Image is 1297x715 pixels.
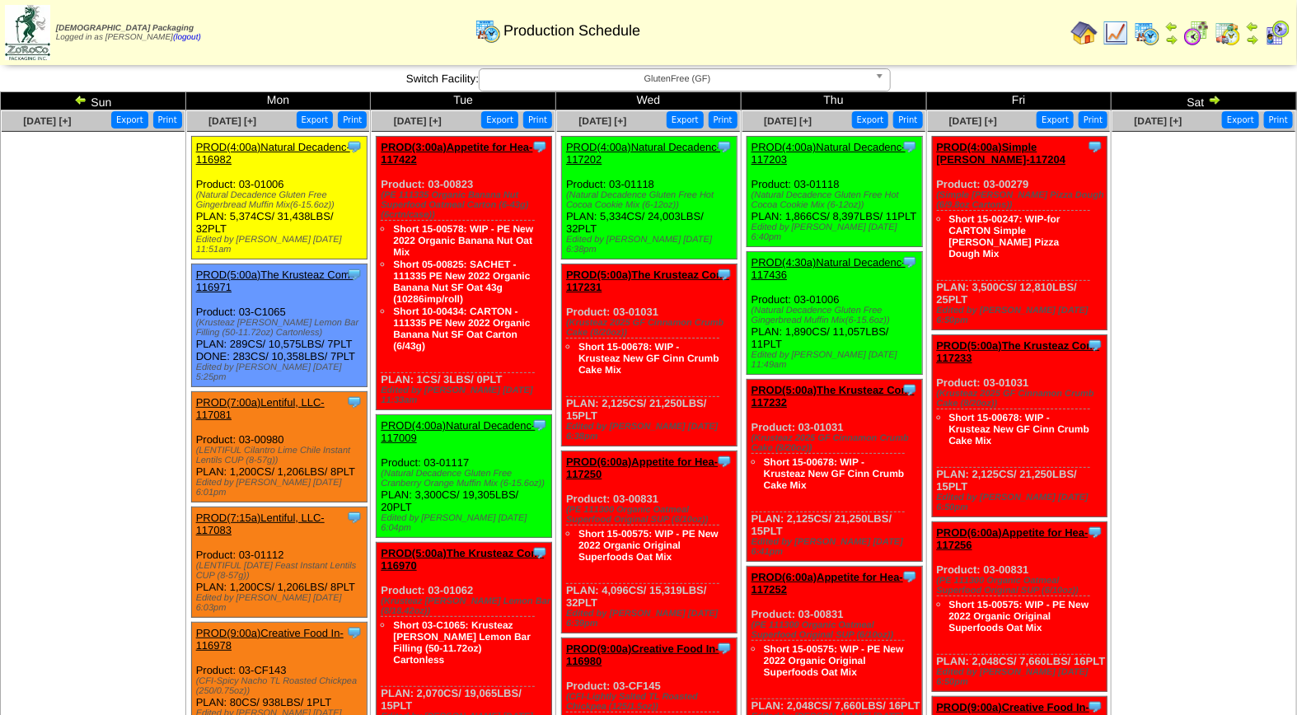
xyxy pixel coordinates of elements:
img: Tooltip [531,138,548,155]
td: Fri [926,92,1112,110]
a: PROD(5:00a)The Krusteaz Com-116971 [196,269,354,293]
button: Print [709,111,737,129]
div: (Simple [PERSON_NAME] Pizza Dough (6/9.8oz Cartons)) [937,190,1107,210]
div: (Natural Decadence Gluten Free Hot Cocoa Cookie Mix (6-12oz)) [566,190,737,210]
button: Print [153,111,182,129]
button: Export [852,111,889,129]
img: Tooltip [1087,524,1103,540]
a: [DATE] [+] [1135,115,1182,127]
a: [DATE] [+] [764,115,812,127]
a: PROD(3:00a)Appetite for Hea-117422 [381,141,532,166]
div: Product: 03-00980 PLAN: 1,200CS / 1,206LBS / 8PLT [191,392,367,502]
a: PROD(9:00a)Creative Food In-116978 [196,627,344,652]
a: Short 15-00247: WIP-for CARTON Simple [PERSON_NAME] Pizza Dough Mix [949,213,1061,259]
span: [DATE] [+] [394,115,442,127]
a: PROD(7:15a)Lentiful, LLC-117083 [196,512,325,536]
img: Tooltip [716,266,733,283]
div: (CFI-Lightly Salted TL Roasted Chickpea (125/1.5oz)) [566,692,737,712]
td: Sat [1112,92,1297,110]
a: PROD(5:00a)The Krusteaz Com-117231 [566,269,729,293]
img: home.gif [1071,20,1098,46]
div: (Krusteaz [PERSON_NAME] Lemon Bar Filling (50-11.72oz) Cartonless) [196,318,367,338]
span: GlutenFree (GF) [486,69,869,89]
div: (Natural Decadence Gluten Free Cranberry Orange Muffin Mix (6-15.6oz)) [381,469,551,488]
button: Export [111,111,148,129]
div: Edited by [PERSON_NAME] [DATE] 5:25pm [196,362,367,382]
div: (Krusteaz 2025 GF Cinnamon Crumb Cake (8/20oz)) [566,318,737,338]
a: [DATE] [+] [208,115,256,127]
div: Product: 03-01031 PLAN: 2,125CS / 21,250LBS / 15PLT [747,380,922,562]
div: Edited by [PERSON_NAME] [DATE] 6:39pm [566,609,737,629]
div: (Natural Decadence Gluten Free Gingerbread Muffin Mix(6-15.6oz)) [752,306,922,325]
a: [DATE] [+] [23,115,71,127]
img: arrowleft.gif [1246,20,1259,33]
div: Edited by [PERSON_NAME] [DATE] 6:03pm [196,593,367,613]
a: PROD(5:00a)The Krusteaz Com-117232 [752,384,915,409]
div: (PE 111300 Organic Oatmeal Superfood Original SUP (6/10oz)) [566,505,737,525]
a: Short 03-C1065: Krusteaz [PERSON_NAME] Lemon Bar Filling (50-11.72oz) Cartonless [393,619,531,666]
img: calendarcustomer.gif [1264,20,1290,46]
a: PROD(7:00a)Lentiful, LLC-117081 [196,396,325,421]
img: arrowright.gif [1208,93,1221,106]
a: Short 15-00678: WIP - Krusteaz New GF Cinn Crumb Cake Mix [949,412,1090,446]
img: Tooltip [901,381,918,398]
img: line_graph.gif [1103,20,1129,46]
div: (CFI-Spicy Nacho TL Roasted Chickpea (250/0.75oz)) [196,676,367,696]
button: Export [1037,111,1074,129]
div: Product: 03-01112 PLAN: 1,200CS / 1,206LBS / 8PLT [191,507,367,618]
a: PROD(6:00a)Appetite for Hea-117250 [566,456,718,480]
td: Thu [741,92,926,110]
a: Short 15-00678: WIP - Krusteaz New GF Cinn Crumb Cake Mix [578,341,719,376]
span: [DEMOGRAPHIC_DATA] Packaging [56,24,194,33]
a: PROD(4:30a)Natural Decadenc-117436 [752,256,906,281]
div: (Krusteaz [PERSON_NAME] Lemon Bar (8/18.42oz)) [381,596,551,616]
div: (LENTIFUL Cilantro Lime Chile Instant Lentils CUP (8-57g)) [196,446,367,465]
img: zoroco-logo-small.webp [5,5,50,60]
span: Production Schedule [503,22,640,40]
div: Product: 03-C1065 PLAN: 289CS / 10,575LBS / 7PLT DONE: 283CS / 10,358LBS / 7PLT [191,264,367,387]
button: Print [338,111,367,129]
a: PROD(4:00a)Natural Decadenc-117203 [752,141,906,166]
div: Product: 03-00831 PLAN: 2,048CS / 7,660LBS / 16PLT [932,522,1107,692]
img: Tooltip [346,266,363,283]
div: (PE 111300 Organic Oatmeal Superfood Original SUP (6/10oz)) [752,620,922,640]
img: Tooltip [346,138,363,155]
div: (Natural Decadence Gluten Free Gingerbread Muffin Mix(6-15.6oz)) [196,190,367,210]
a: [DATE] [+] [949,115,997,127]
div: Edited by [PERSON_NAME] [DATE] 11:49am [752,350,922,370]
a: [DATE] [+] [578,115,626,127]
button: Print [893,111,922,129]
a: Short 15-00575: WIP - PE New 2022 Organic Original Superfoods Oat Mix [764,643,904,678]
div: Edited by [PERSON_NAME] [DATE] 6:38pm [566,422,737,442]
img: calendarinout.gif [1215,20,1241,46]
a: PROD(6:00a)Appetite for Hea-117256 [937,526,1089,551]
button: Export [1222,111,1259,129]
button: Export [481,111,518,129]
span: Logged in as [PERSON_NAME] [56,24,201,42]
a: PROD(5:00a)The Krusteaz Com-116970 [381,547,544,572]
div: Product: 03-01117 PLAN: 3,300CS / 19,305LBS / 20PLT [377,415,552,538]
div: Product: 03-00279 PLAN: 3,500CS / 12,810LBS / 25PLT [932,137,1107,330]
a: PROD(5:00a)The Krusteaz Com-117233 [937,339,1100,364]
td: Mon [185,92,371,110]
button: Print [523,111,552,129]
a: PROD(4:00a)Simple [PERSON_NAME]-117204 [937,141,1066,166]
img: Tooltip [716,138,733,155]
img: Tooltip [901,254,918,270]
img: Tooltip [901,568,918,585]
div: (PE 111300 Organic Oatmeal Superfood Original SUP (6/10oz)) [937,576,1107,596]
div: Edited by [PERSON_NAME] [DATE] 6:50pm [937,493,1107,512]
button: Print [1264,111,1293,129]
div: Edited by [PERSON_NAME] [DATE] 6:41pm [752,537,922,557]
div: Product: 03-01006 PLAN: 5,374CS / 31,438LBS / 32PLT [191,137,367,259]
td: Tue [371,92,556,110]
a: Short 10-00434: CARTON - 111335 PE New 2022 Organic Banana Nut SF Oat Carton (6/43g) [393,306,530,352]
img: calendarblend.gif [1183,20,1210,46]
img: Tooltip [531,544,548,561]
img: arrowright.gif [1165,33,1178,46]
